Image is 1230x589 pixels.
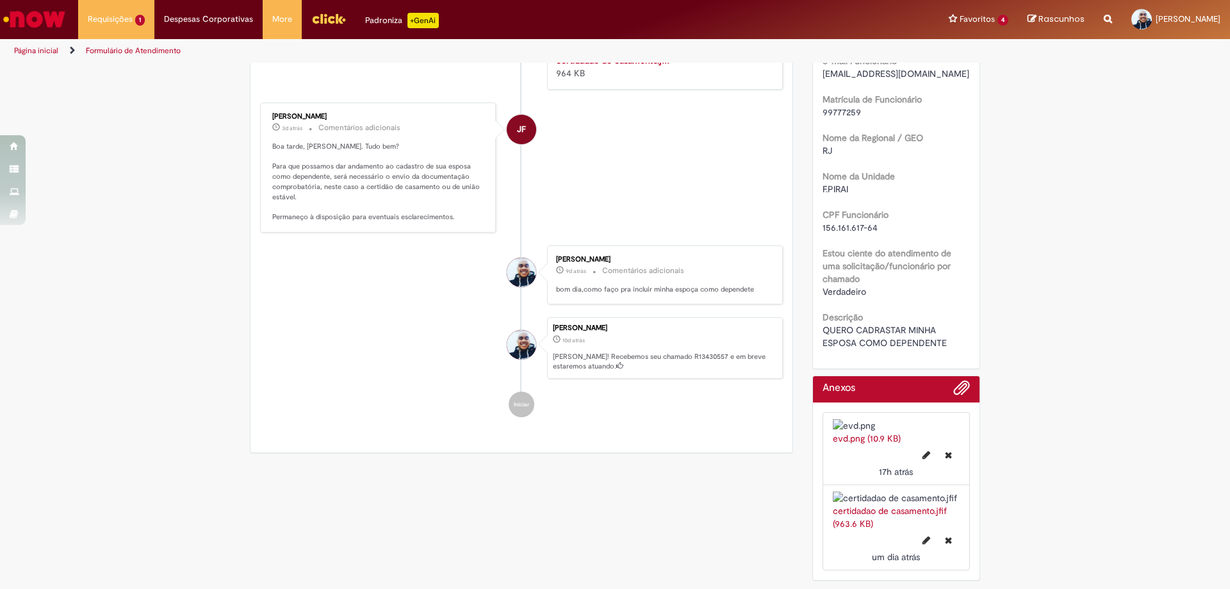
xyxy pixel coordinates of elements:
[872,551,920,563] time: 27/08/2025 23:13:09
[879,466,913,477] span: 17h atrás
[517,114,526,145] span: JF
[937,530,960,551] button: Excluir certidadao de casamento.jfif
[562,336,585,344] span: 10d atrás
[823,145,832,156] span: RJ
[823,132,923,144] b: Nome da Regional / GEO
[311,9,346,28] img: click_logo_yellow_360x200.png
[915,445,938,465] button: Editar nome de arquivo evd.png
[507,330,536,360] div: Nathan Da Silva Pereira Oliveira
[556,256,769,263] div: [PERSON_NAME]
[1038,13,1085,25] span: Rascunhos
[915,530,938,551] button: Editar nome de arquivo certidadao de casamento.jfif
[823,311,863,323] b: Descrição
[997,15,1008,26] span: 4
[507,115,536,144] div: Jeter Filho
[14,46,58,56] a: Página inicial
[823,55,897,67] b: e-mail Funcionário
[960,13,995,26] span: Favoritos
[135,15,145,26] span: 1
[833,492,960,504] img: certidadao de casamento.jfif
[823,170,895,182] b: Nome da Unidade
[507,258,536,287] div: Nathan Da Silva Pereira Oliveira
[823,183,848,195] span: F.PIRAI
[602,265,684,276] small: Comentários adicionais
[556,285,769,295] p: bom dia,como faço pra incluir minha espoça como dependete
[164,13,253,26] span: Despesas Corporativas
[272,13,292,26] span: More
[272,113,486,120] div: [PERSON_NAME]
[566,267,586,275] time: 21/08/2025 01:39:52
[823,209,889,220] b: CPF Funcionário
[1,6,67,32] img: ServiceNow
[282,124,302,132] time: 26/08/2025 13:04:25
[823,383,855,394] h2: Anexos
[937,445,960,465] button: Excluir evd.png
[823,106,861,118] span: 99777259
[556,54,670,66] a: certidadao de casamento.jfif
[553,324,776,332] div: [PERSON_NAME]
[823,324,947,349] span: QUERO CADRASTAR MINHA ESPOSA COMO DEPENDENTE
[553,352,776,372] p: [PERSON_NAME]! Recebemos seu chamado R13430557 e em breve estaremos atuando.
[562,336,585,344] time: 20/08/2025 01:23:47
[566,267,586,275] span: 9d atrás
[88,13,133,26] span: Requisições
[365,13,439,28] div: Padroniza
[1156,13,1220,24] span: [PERSON_NAME]
[872,551,920,563] span: um dia atrás
[272,142,486,222] p: Boa tarde, [PERSON_NAME]. Tudo bem? Para que possamos dar andamento ao cadastro de sua esposa com...
[823,286,866,297] span: Verdadeiro
[407,13,439,28] p: +GenAi
[1028,13,1085,26] a: Rascunhos
[833,419,960,432] img: evd.png
[10,39,810,63] ul: Trilhas de página
[86,46,181,56] a: Formulário de Atendimento
[556,54,769,79] div: 964 KB
[823,68,969,79] span: [EMAIL_ADDRESS][DOMAIN_NAME]
[879,466,913,477] time: 28/08/2025 08:58:53
[823,94,922,105] b: Matrícula de Funcionário
[953,379,970,402] button: Adicionar anexos
[823,247,951,285] b: Estou ciente do atendimento de uma solicitação/funcionário por chamado
[318,122,400,133] small: Comentários adicionais
[833,433,901,444] a: evd.png (10.9 KB)
[823,222,878,233] span: 156.161.617-64
[282,124,302,132] span: 3d atrás
[833,505,947,529] a: certidadao de casamento.jfif (963.6 KB)
[260,317,783,379] li: Nathan Da Silva Pereira Oliveira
